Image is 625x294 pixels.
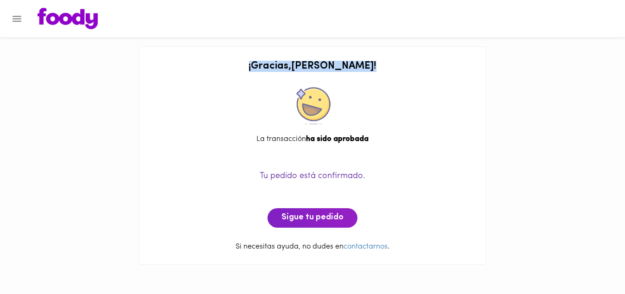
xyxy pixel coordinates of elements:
span: Sigue tu pedido [281,213,344,223]
b: ha sido aprobada [306,135,369,143]
div: La transacción [148,134,477,145]
button: Menu [6,7,28,30]
button: Sigue tu pedido [268,208,357,228]
h2: ¡ Gracias , [PERSON_NAME] ! [148,61,477,72]
a: contactarnos [344,243,388,250]
img: approved.png [294,87,331,125]
img: logo.png [38,8,98,29]
span: Tu pedido está confirmado. [260,172,365,180]
iframe: Messagebird Livechat Widget [571,240,616,285]
p: Si necesitas ayuda, no dudes en . [148,242,477,252]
